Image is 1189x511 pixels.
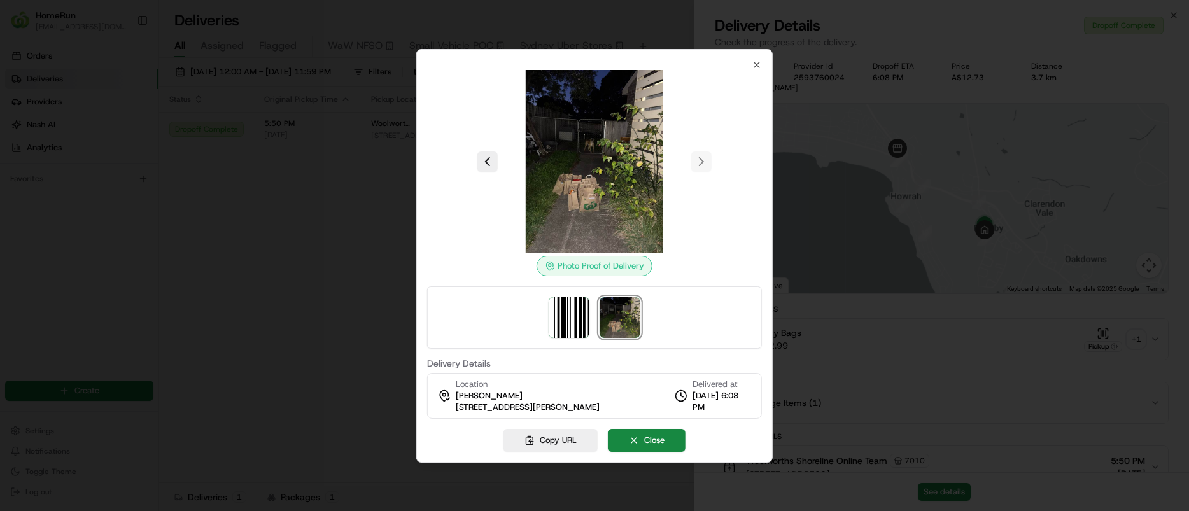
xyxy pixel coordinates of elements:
label: Delivery Details [427,359,762,368]
span: Delivered at [693,379,751,390]
img: photo_proof_of_delivery image [503,70,686,253]
span: Location [456,379,488,390]
button: Copy URL [503,429,598,452]
span: [DATE] 6:08 PM [693,390,751,413]
span: [STREET_ADDRESS][PERSON_NAME] [456,402,600,413]
span: [PERSON_NAME] [456,390,523,402]
button: Close [608,429,686,452]
img: barcode_scan_on_pickup image [549,297,589,338]
img: photo_proof_of_delivery image [600,297,640,338]
div: Photo Proof of Delivery [537,256,652,276]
